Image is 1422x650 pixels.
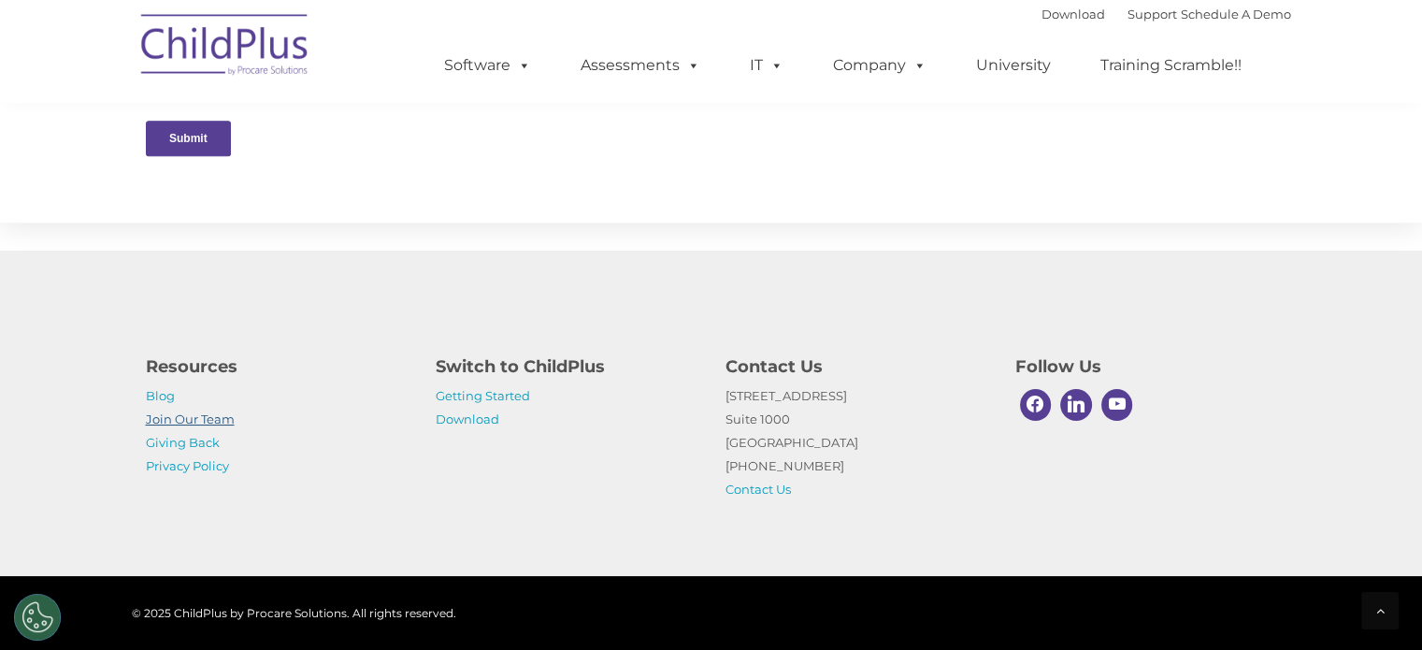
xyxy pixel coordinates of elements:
h4: Resources [146,354,408,380]
a: Linkedin [1056,384,1097,426]
span: Last name [566,108,623,123]
a: Facebook [1015,384,1056,426]
a: Giving Back [146,435,220,450]
a: University [957,47,1070,84]
a: Support [1128,7,1177,22]
h4: Follow Us [1015,354,1277,380]
a: IT [731,47,802,84]
span: Phone number [566,185,645,199]
button: Cookies Settings [14,594,61,641]
a: Assessments [562,47,719,84]
h4: Contact Us [725,354,987,380]
a: Download [1041,7,1105,22]
a: Privacy Policy [146,458,229,473]
a: Blog [146,388,175,403]
a: Contact Us [725,482,791,497]
h4: Switch to ChildPlus [436,354,697,380]
a: Getting Started [436,388,530,403]
p: [STREET_ADDRESS] Suite 1000 [GEOGRAPHIC_DATA] [PHONE_NUMBER] [725,384,987,501]
a: Join Our Team [146,412,235,426]
a: Download [436,412,499,426]
font: | [1041,7,1291,22]
img: ChildPlus by Procare Solutions [132,1,319,94]
a: Software [425,47,550,84]
span: © 2025 ChildPlus by Procare Solutions. All rights reserved. [132,606,456,620]
a: Company [814,47,945,84]
a: Training Scramble!! [1082,47,1260,84]
a: Youtube [1097,384,1138,426]
a: Schedule A Demo [1181,7,1291,22]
